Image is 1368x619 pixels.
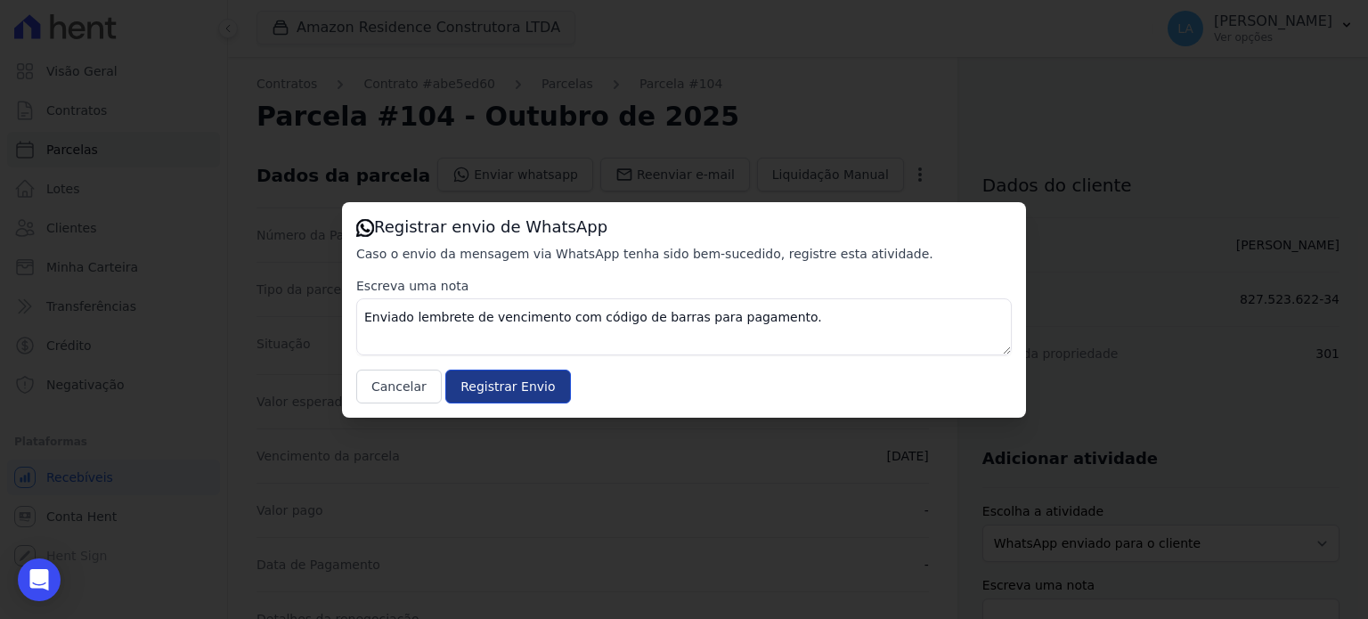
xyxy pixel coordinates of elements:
h3: Registrar envio de WhatsApp [356,216,1012,238]
div: Open Intercom Messenger [18,558,61,601]
input: Registrar Envio [445,370,570,403]
button: Cancelar [356,370,442,403]
p: Caso o envio da mensagem via WhatsApp tenha sido bem-sucedido, registre esta atividade. [356,245,1012,263]
label: Escreva uma nota [356,277,1012,295]
textarea: Enviado lembrete de vencimento com código de barras para pagamento. [356,298,1012,355]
